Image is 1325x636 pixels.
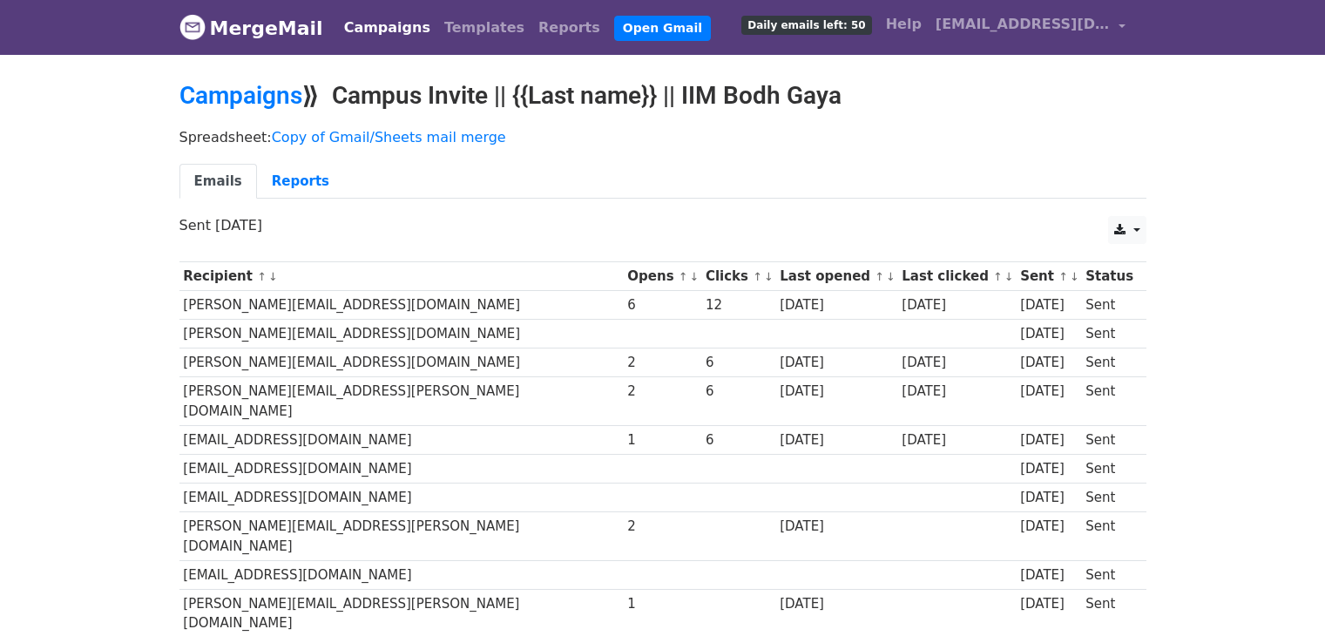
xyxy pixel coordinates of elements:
td: Sent [1081,484,1137,512]
a: ↓ [764,270,774,283]
div: [DATE] [1020,517,1078,537]
td: [PERSON_NAME][EMAIL_ADDRESS][DOMAIN_NAME] [179,348,624,377]
td: Sent [1081,426,1137,455]
div: 6 [706,430,772,450]
a: Emails [179,164,257,200]
div: [DATE] [902,430,1011,450]
th: Status [1081,262,1137,291]
a: ↑ [257,270,267,283]
th: Last clicked [898,262,1017,291]
a: Campaigns [337,10,437,45]
span: [EMAIL_ADDRESS][DOMAIN_NAME] [936,14,1110,35]
th: Last opened [775,262,897,291]
div: 6 [627,295,697,315]
a: ↑ [993,270,1003,283]
th: Clicks [701,262,775,291]
div: [DATE] [902,353,1011,373]
td: [EMAIL_ADDRESS][DOMAIN_NAME] [179,455,624,484]
a: ↑ [875,270,884,283]
div: [DATE] [1020,565,1078,585]
a: Copy of Gmail/Sheets mail merge [272,129,506,145]
a: ↓ [268,270,278,283]
div: [DATE] [902,295,1011,315]
div: 2 [627,517,697,537]
div: [DATE] [1020,594,1078,614]
td: [EMAIL_ADDRESS][DOMAIN_NAME] [179,484,624,512]
a: ↑ [753,270,762,283]
th: Opens [624,262,702,291]
div: 6 [706,353,772,373]
td: Sent [1081,348,1137,377]
div: 12 [706,295,772,315]
a: Campaigns [179,81,302,110]
td: Sent [1081,377,1137,426]
a: Help [879,7,929,42]
td: [PERSON_NAME][EMAIL_ADDRESS][PERSON_NAME][DOMAIN_NAME] [179,512,624,561]
td: Sent [1081,512,1137,561]
th: Recipient [179,262,624,291]
div: [DATE] [780,382,893,402]
div: 6 [706,382,772,402]
td: [PERSON_NAME][EMAIL_ADDRESS][PERSON_NAME][DOMAIN_NAME] [179,377,624,426]
div: [DATE] [1020,430,1078,450]
div: [DATE] [780,594,893,614]
img: MergeMail logo [179,14,206,40]
div: [DATE] [902,382,1011,402]
td: [EMAIL_ADDRESS][DOMAIN_NAME] [179,426,624,455]
a: ↑ [679,270,688,283]
div: [DATE] [780,295,893,315]
div: 2 [627,382,697,402]
div: [DATE] [1020,324,1078,344]
a: Open Gmail [614,16,711,41]
td: [EMAIL_ADDRESS][DOMAIN_NAME] [179,560,624,589]
div: 2 [627,353,697,373]
div: 1 [627,430,697,450]
div: [DATE] [780,353,893,373]
div: [DATE] [1020,488,1078,508]
td: Sent [1081,320,1137,348]
a: ↓ [886,270,896,283]
th: Sent [1016,262,1081,291]
a: ↑ [1058,270,1068,283]
a: [EMAIL_ADDRESS][DOMAIN_NAME] [929,7,1132,48]
div: [DATE] [780,517,893,537]
div: [DATE] [1020,382,1078,402]
p: Sent [DATE] [179,216,1146,234]
p: Spreadsheet: [179,128,1146,146]
td: Sent [1081,455,1137,484]
a: Reports [531,10,607,45]
div: [DATE] [780,430,893,450]
td: Sent [1081,560,1137,589]
a: Daily emails left: 50 [734,7,878,42]
div: [DATE] [1020,353,1078,373]
a: Templates [437,10,531,45]
div: [DATE] [1020,459,1078,479]
span: Daily emails left: 50 [741,16,871,35]
div: [DATE] [1020,295,1078,315]
a: ↓ [690,270,700,283]
td: [PERSON_NAME][EMAIL_ADDRESS][DOMAIN_NAME] [179,291,624,320]
a: Reports [257,164,344,200]
h2: ⟫ Campus Invite || {{Last name}} || IIM Bodh Gaya [179,81,1146,111]
td: Sent [1081,291,1137,320]
a: MergeMail [179,10,323,46]
a: ↓ [1004,270,1014,283]
div: 1 [627,594,697,614]
a: ↓ [1070,270,1079,283]
td: [PERSON_NAME][EMAIL_ADDRESS][DOMAIN_NAME] [179,320,624,348]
